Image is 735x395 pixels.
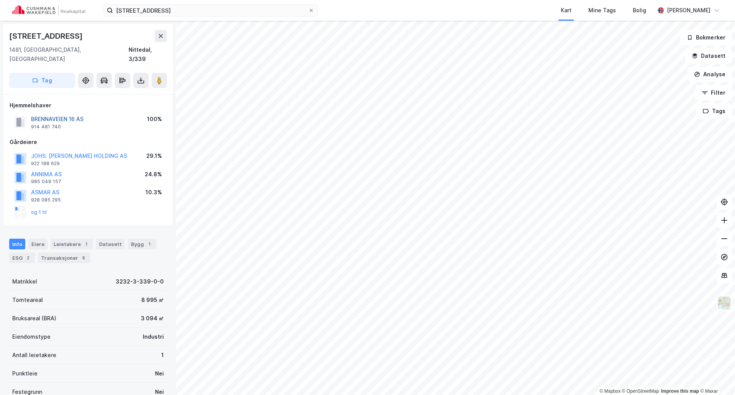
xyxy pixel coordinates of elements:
[141,314,164,323] div: 3 094 ㎡
[141,295,164,305] div: 8 995 ㎡
[9,252,35,263] div: ESG
[12,5,85,16] img: cushman-wakefield-realkapital-logo.202ea83816669bd177139c58696a8fa1.svg
[12,277,37,286] div: Matrikkel
[633,6,646,15] div: Bolig
[31,161,60,167] div: 922 188 629
[129,45,167,64] div: Nittedal, 3/339
[96,239,125,249] div: Datasett
[155,369,164,378] div: Nei
[80,254,87,262] div: 8
[561,6,572,15] div: Kart
[9,239,25,249] div: Info
[147,115,162,124] div: 100%
[12,351,56,360] div: Antall leietakere
[667,6,710,15] div: [PERSON_NAME]
[31,179,61,185] div: 985 049 157
[143,332,164,341] div: Industri
[661,388,699,394] a: Improve this map
[116,277,164,286] div: 3232-3-339-0-0
[695,85,732,100] button: Filter
[685,48,732,64] button: Datasett
[113,5,308,16] input: Søk på adresse, matrikkel, gårdeiere, leietakere eller personer
[697,358,735,395] iframe: Chat Widget
[12,314,56,323] div: Bruksareal (BRA)
[145,240,153,248] div: 1
[146,151,162,161] div: 29.1%
[622,388,659,394] a: OpenStreetMap
[82,240,90,248] div: 1
[38,252,90,263] div: Transaksjoner
[145,170,162,179] div: 24.8%
[717,296,732,310] img: Z
[9,73,75,88] button: Tag
[680,30,732,45] button: Bokmerker
[9,30,84,42] div: [STREET_ADDRESS]
[31,197,61,203] div: 928 085 295
[12,369,38,378] div: Punktleie
[588,6,616,15] div: Mine Tags
[697,358,735,395] div: Kontrollprogram for chat
[51,239,93,249] div: Leietakere
[28,239,47,249] div: Eiere
[161,351,164,360] div: 1
[128,239,156,249] div: Bygg
[12,332,51,341] div: Eiendomstype
[31,124,61,130] div: 914 481 740
[10,101,167,110] div: Hjemmelshaver
[10,138,167,147] div: Gårdeiere
[145,188,162,197] div: 10.3%
[696,103,732,119] button: Tags
[12,295,43,305] div: Tomteareal
[9,45,129,64] div: 1481, [GEOGRAPHIC_DATA], [GEOGRAPHIC_DATA]
[599,388,621,394] a: Mapbox
[688,67,732,82] button: Analyse
[24,254,32,262] div: 2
